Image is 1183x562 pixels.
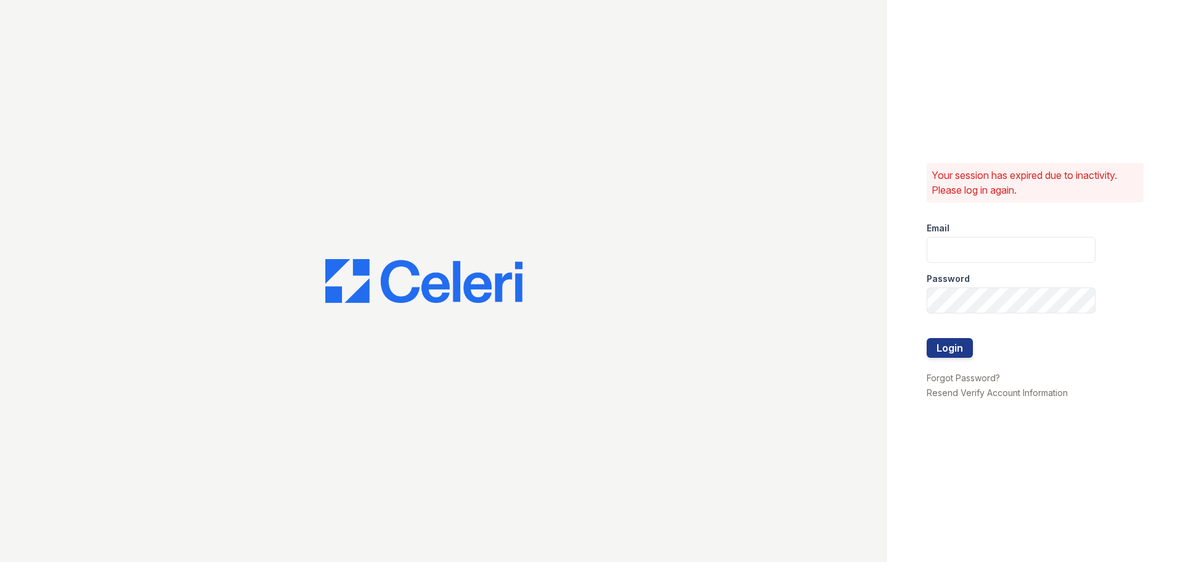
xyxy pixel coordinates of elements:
a: Resend Verify Account Information [927,387,1068,398]
p: Your session has expired due to inactivity. Please log in again. [932,168,1139,197]
a: Forgot Password? [927,373,1000,383]
img: CE_Logo_Blue-a8612792a0a2168367f1c8372b55b34899dd931a85d93a1a3d3e32e68fde9ad4.png [325,259,522,304]
button: Login [927,338,973,358]
label: Email [927,222,949,234]
label: Password [927,273,970,285]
